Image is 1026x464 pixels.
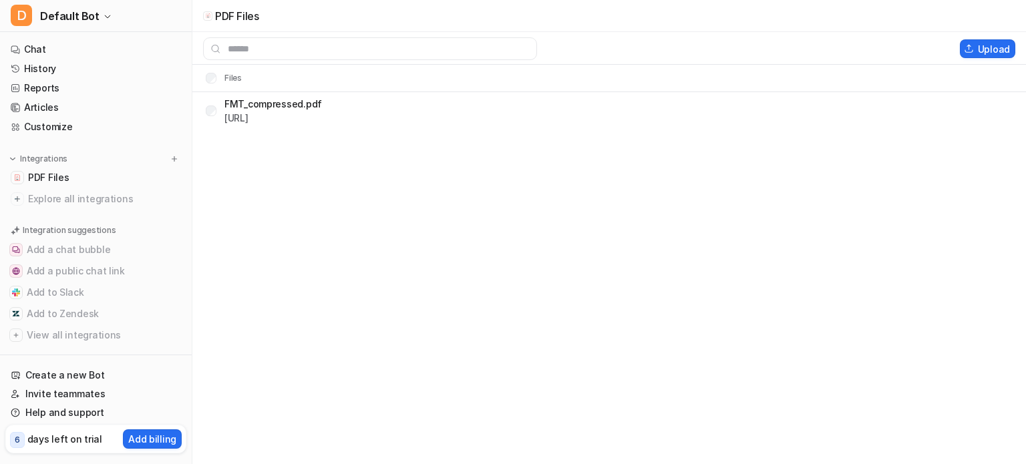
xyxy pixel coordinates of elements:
[28,188,181,210] span: Explore all integrations
[12,310,20,318] img: Add to Zendesk
[5,403,186,422] a: Help and support
[5,239,186,260] button: Add a chat bubbleAdd a chat bubble
[128,432,176,446] p: Add billing
[23,224,116,236] p: Integration suggestions
[5,79,186,97] a: Reports
[170,154,179,164] img: menu_add.svg
[5,366,186,385] a: Create a new Bot
[12,267,20,275] img: Add a public chat link
[123,429,182,449] button: Add billing
[5,190,186,208] a: Explore all integrations
[5,303,186,324] button: Add to ZendeskAdd to Zendesk
[224,97,322,111] p: FMT_compressed.pdf
[960,39,1015,58] button: Upload
[5,260,186,282] button: Add a public chat linkAdd a public chat link
[13,174,21,182] img: PDF Files
[5,59,186,78] a: History
[205,13,211,19] img: upload-file icon
[5,98,186,117] a: Articles
[12,246,20,254] img: Add a chat bubble
[12,288,20,296] img: Add to Slack
[11,5,32,26] span: D
[5,168,186,187] a: PDF FilesPDF Files
[11,192,24,206] img: explore all integrations
[5,324,186,346] button: View all integrationsView all integrations
[27,432,102,446] p: days left on trial
[5,40,186,59] a: Chat
[195,70,242,86] th: Files
[40,7,100,25] span: Default Bot
[5,152,71,166] button: Integrations
[12,331,20,339] img: View all integrations
[15,434,20,446] p: 6
[5,385,186,403] a: Invite teammates
[5,282,186,303] button: Add to SlackAdd to Slack
[224,112,248,124] a: [URL]
[5,118,186,136] a: Customize
[28,171,69,184] span: PDF Files
[20,154,67,164] p: Integrations
[8,154,17,164] img: expand menu
[215,9,259,23] p: PDF Files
